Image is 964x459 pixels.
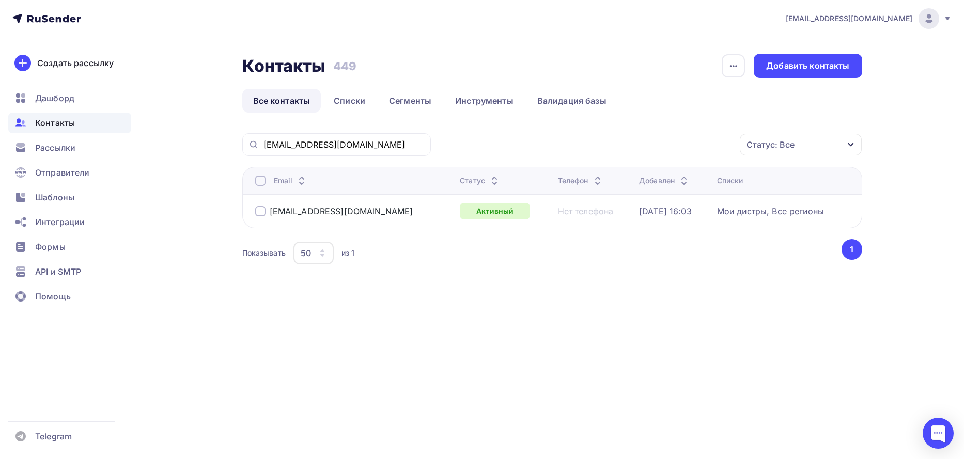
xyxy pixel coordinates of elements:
span: API и SMTP [35,265,81,278]
div: Добавлен [639,176,690,186]
a: [EMAIL_ADDRESS][DOMAIN_NAME] [786,8,952,29]
a: Инструменты [444,89,524,113]
a: Отправители [8,162,131,183]
div: Статус [460,176,501,186]
span: Отправители [35,166,90,179]
div: Статус: Все [747,138,795,151]
a: Активный [460,203,530,219]
a: Мои дистры, Все регионы [717,206,824,216]
h3: 449 [333,59,356,73]
a: Рассылки [8,137,131,158]
button: Go to page 1 [842,239,862,260]
span: Формы [35,241,66,253]
span: Интеграции [35,216,85,228]
button: Статус: Все [739,133,862,156]
button: 50 [293,241,334,265]
a: Формы [8,236,131,257]
a: [DATE] 16:03 [639,206,692,216]
h2: Контакты [242,56,326,76]
ul: Pagination [839,239,862,260]
a: [EMAIL_ADDRESS][DOMAIN_NAME] [270,206,413,216]
a: Шаблоны [8,187,131,208]
div: Email [274,176,308,186]
a: Нет телефона [558,206,614,216]
span: Шаблоны [35,191,74,203]
div: Создать рассылку [37,57,114,69]
div: Телефон [558,176,604,186]
a: Дашборд [8,88,131,108]
div: 50 [301,247,311,259]
a: Списки [323,89,376,113]
div: Добавить контакты [766,60,849,72]
div: Списки [717,176,743,186]
div: Показывать [242,248,286,258]
span: Рассылки [35,141,75,154]
span: Telegram [35,430,72,442]
a: Валидация базы [526,89,617,113]
a: Все контакты [242,89,321,113]
span: Помощь [35,290,71,303]
a: Сегменты [378,89,442,113]
span: Контакты [35,117,75,129]
div: из 1 [341,248,355,258]
a: Контакты [8,113,131,133]
span: [EMAIL_ADDRESS][DOMAIN_NAME] [786,13,912,24]
span: Дашборд [35,92,74,104]
input: Поиск [263,139,425,150]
